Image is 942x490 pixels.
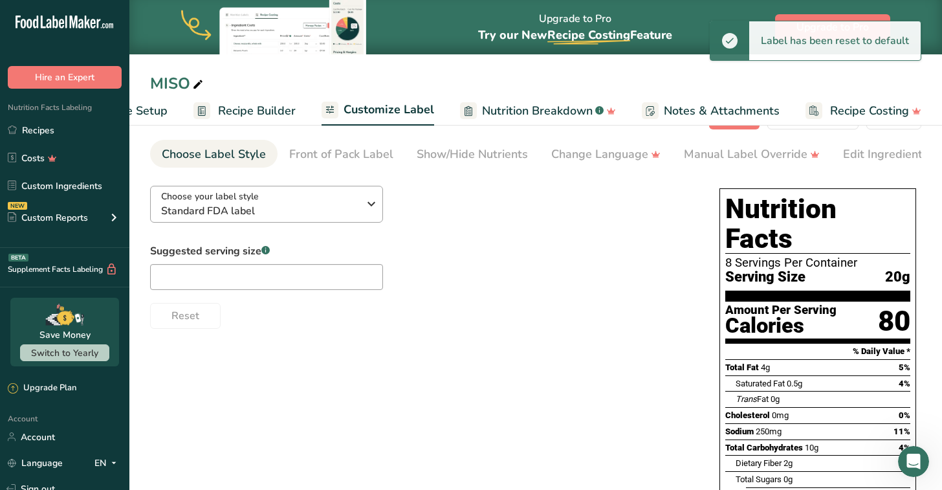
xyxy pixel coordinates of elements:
[878,304,910,339] div: 80
[787,379,802,388] span: 0.5g
[725,427,754,436] span: Sodium
[8,66,122,89] button: Hire an Expert
[899,362,910,372] span: 5%
[8,202,27,210] div: NEW
[478,1,672,54] div: Upgrade to Pro
[684,146,820,163] div: Manual Label Override
[97,102,168,120] span: Recipe Setup
[161,203,358,219] span: Standard FDA label
[772,410,789,420] span: 0mg
[20,344,109,361] button: Switch to Yearly
[150,72,206,95] div: MISO
[150,186,383,223] button: Choose your label style Standard FDA label
[725,194,910,254] h1: Nutrition Facts
[162,146,266,163] div: Choose Label Style
[783,474,793,484] span: 0g
[725,256,910,269] div: 8 Servings Per Container
[736,458,782,468] span: Dietary Fiber
[39,328,91,342] div: Save Money
[771,394,780,404] span: 0g
[885,269,910,285] span: 20g
[736,394,757,404] i: Trans
[642,96,780,126] a: Notes & Attachments
[899,443,910,452] span: 4%
[8,382,76,395] div: Upgrade Plan
[193,96,296,126] a: Recipe Builder
[898,446,929,477] iframe: Intercom live chat
[775,14,890,40] button: Upgrade to Pro
[893,427,910,436] span: 11%
[736,394,769,404] span: Fat
[460,96,616,126] a: Nutrition Breakdown
[761,362,770,372] span: 4g
[756,427,782,436] span: 250mg
[8,452,63,474] a: Language
[805,96,921,126] a: Recipe Costing
[482,102,593,120] span: Nutrition Breakdown
[322,95,434,126] a: Customize Label
[725,410,770,420] span: Cholesterol
[725,344,910,359] section: % Daily Value *
[783,458,793,468] span: 2g
[725,304,837,317] div: Amount Per Serving
[94,455,122,471] div: EN
[150,303,221,329] button: Reset
[725,269,805,285] span: Serving Size
[664,102,780,120] span: Notes & Attachments
[417,146,528,163] div: Show/Hide Nutrients
[8,211,88,225] div: Custom Reports
[725,362,759,372] span: Total Fat
[749,21,921,60] div: Label has been reset to default
[736,379,785,388] span: Saturated Fat
[796,19,869,35] span: Upgrade to Pro
[8,254,28,262] div: BETA
[551,146,661,163] div: Change Language
[478,27,672,43] span: Try our New Feature
[218,102,296,120] span: Recipe Builder
[736,474,782,484] span: Total Sugars
[547,27,630,43] span: Recipe Costing
[171,308,199,324] span: Reset
[31,347,98,359] span: Switch to Yearly
[161,190,259,203] span: Choose your label style
[725,443,803,452] span: Total Carbohydrates
[289,146,393,163] div: Front of Pack Label
[830,102,909,120] span: Recipe Costing
[899,410,910,420] span: 0%
[150,243,383,259] label: Suggested serving size
[805,443,818,452] span: 10g
[344,101,434,118] span: Customize Label
[725,317,837,335] div: Calories
[899,379,910,388] span: 4%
